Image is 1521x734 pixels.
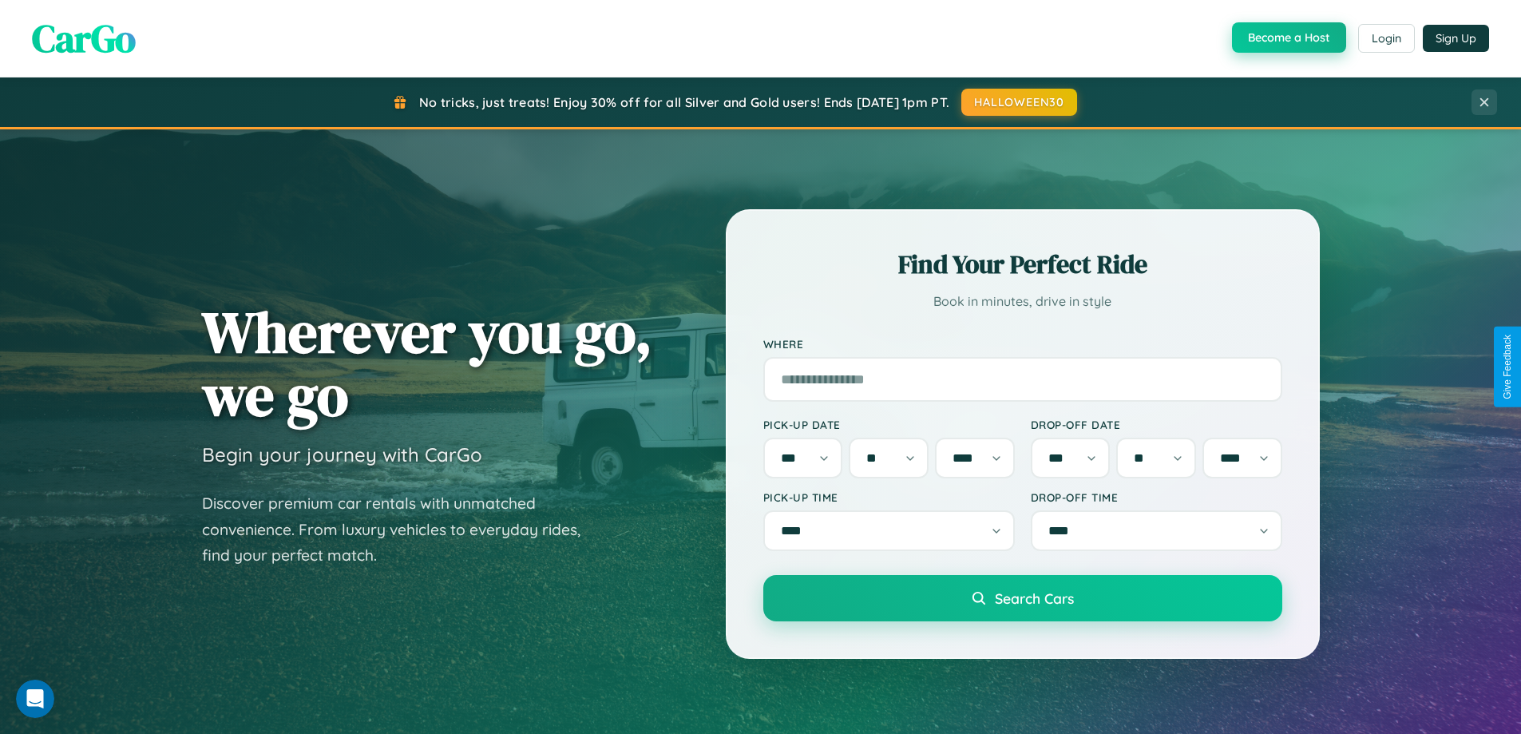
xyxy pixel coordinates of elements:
label: Drop-off Date [1031,418,1282,431]
iframe: Intercom live chat [16,680,54,718]
p: Book in minutes, drive in style [763,290,1282,313]
label: Drop-off Time [1031,490,1282,504]
button: Sign Up [1423,25,1489,52]
h1: Wherever you go, we go [202,300,652,427]
p: Discover premium car rentals with unmatched convenience. From luxury vehicles to everyday rides, ... [202,490,601,569]
div: Give Feedback [1502,335,1513,399]
button: HALLOWEEN30 [961,89,1077,116]
span: Search Cars [995,589,1074,607]
button: Login [1358,24,1415,53]
span: CarGo [32,12,136,65]
label: Pick-up Date [763,418,1015,431]
label: Where [763,337,1282,351]
h2: Find Your Perfect Ride [763,247,1282,282]
h3: Begin your journey with CarGo [202,442,482,466]
label: Pick-up Time [763,490,1015,504]
button: Search Cars [763,575,1282,621]
span: No tricks, just treats! Enjoy 30% off for all Silver and Gold users! Ends [DATE] 1pm PT. [419,94,949,110]
button: Become a Host [1232,22,1346,53]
